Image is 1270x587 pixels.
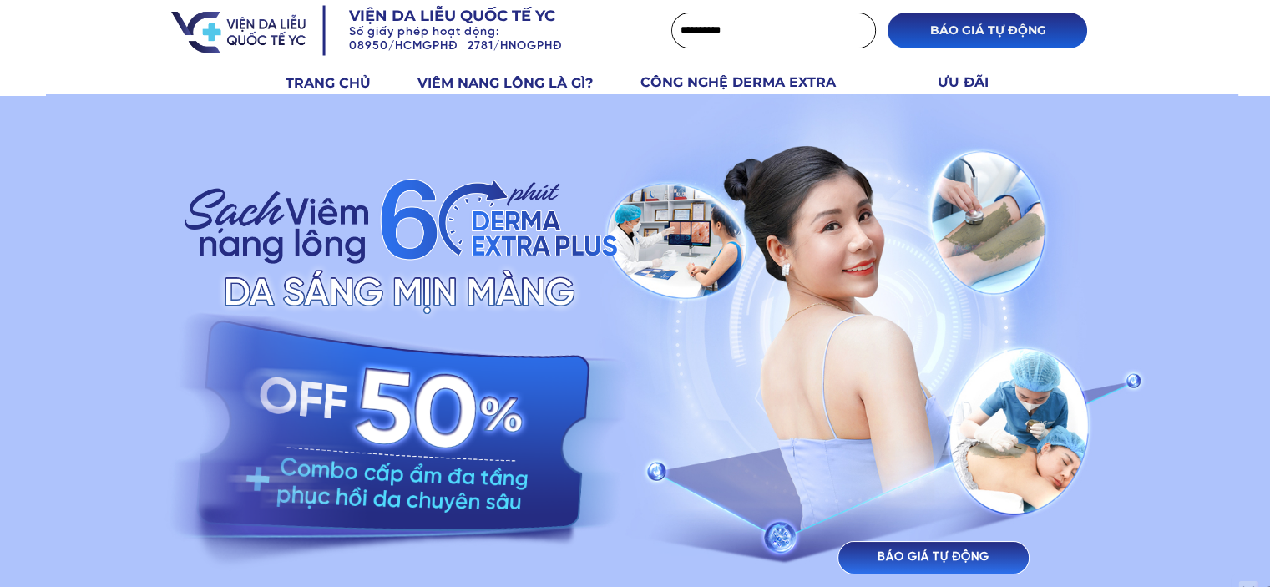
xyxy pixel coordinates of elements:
h3: TRANG CHỦ [286,73,398,94]
h3: ƯU ĐÃI [938,72,1008,94]
h3: VIÊM NANG LÔNG LÀ GÌ? [417,73,621,94]
p: BÁO GIÁ TỰ ĐỘNG [838,542,1029,574]
h3: CÔNG NGHỆ DERMA EXTRA PLUS [640,72,875,114]
h3: Số giấy phép hoạt động: 08950/HCMGPHĐ 2781/HNOGPHĐ [349,26,631,54]
p: BÁO GIÁ TỰ ĐỘNG [888,13,1087,48]
h3: Viện da liễu quốc tế YC [349,6,606,27]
